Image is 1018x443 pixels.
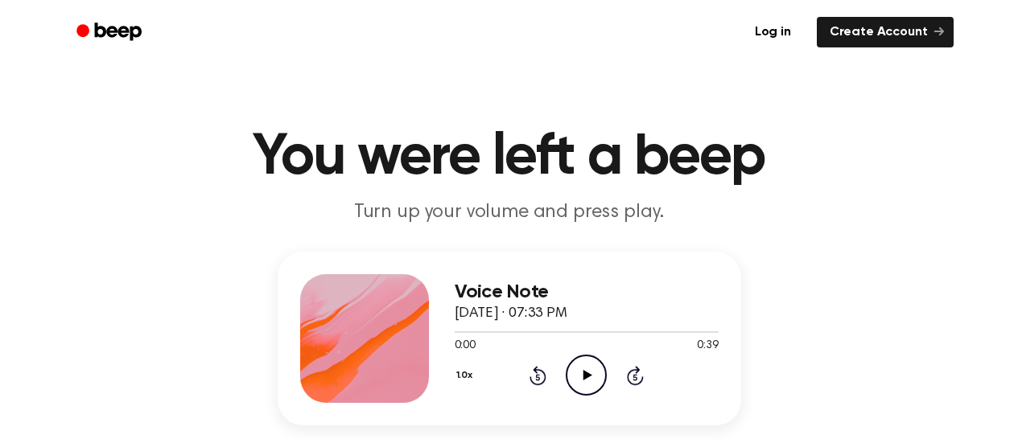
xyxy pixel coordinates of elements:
a: Log in [739,14,807,51]
a: Beep [65,17,156,48]
span: 0:39 [697,338,718,355]
h1: You were left a beep [97,129,921,187]
span: [DATE] · 07:33 PM [455,306,567,321]
button: 1.0x [455,362,479,389]
span: 0:00 [455,338,476,355]
p: Turn up your volume and press play. [200,199,818,226]
a: Create Account [817,17,954,47]
h3: Voice Note [455,281,719,303]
